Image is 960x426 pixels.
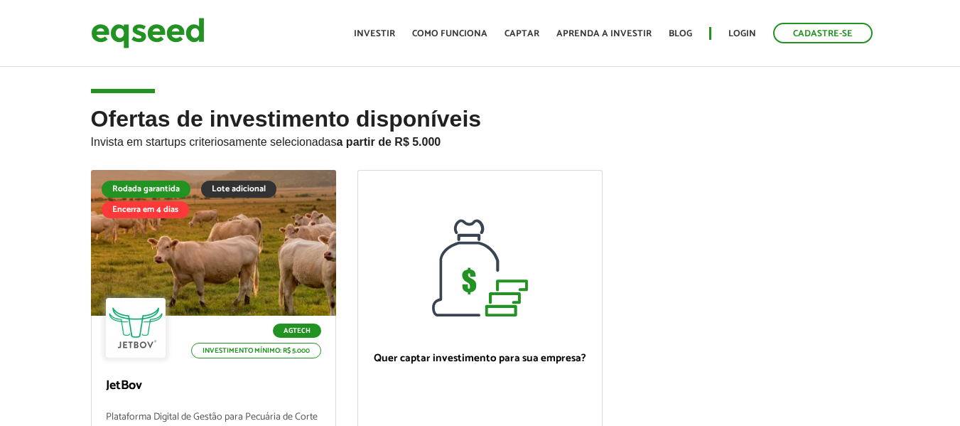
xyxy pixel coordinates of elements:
[372,352,588,365] p: Quer captar investimento para sua empresa?
[201,181,276,198] div: Lote adicional
[669,29,692,38] a: Blog
[337,136,441,148] strong: a partir de R$ 5.000
[556,29,652,38] a: Aprenda a investir
[505,29,539,38] a: Captar
[728,29,756,38] a: Login
[273,324,321,338] p: Agtech
[354,29,395,38] a: Investir
[412,29,487,38] a: Como funciona
[191,343,321,358] p: Investimento mínimo: R$ 5.000
[102,181,190,198] div: Rodada garantida
[106,378,321,394] p: JetBov
[91,107,870,170] h2: Ofertas de investimento disponíveis
[91,132,870,149] p: Invista em startups criteriosamente selecionadas
[102,201,189,218] div: Encerra em 4 dias
[773,23,873,43] a: Cadastre-se
[91,14,205,52] img: EqSeed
